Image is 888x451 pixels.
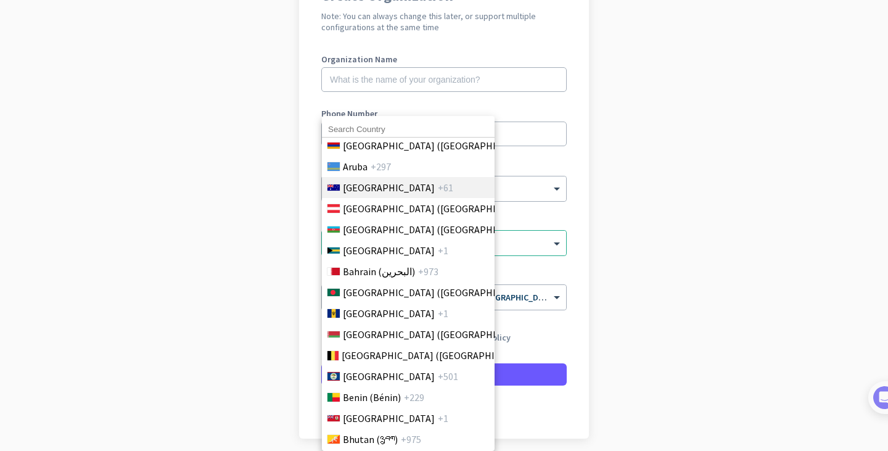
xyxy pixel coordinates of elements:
span: [GEOGRAPHIC_DATA] [343,369,435,384]
span: [GEOGRAPHIC_DATA] [343,180,435,195]
span: [GEOGRAPHIC_DATA] ([GEOGRAPHIC_DATA]) [343,222,535,237]
span: +1 [438,306,448,321]
span: Benin (Bénin) [343,390,401,405]
span: Bhutan (འབྲུག) [343,432,398,447]
span: [GEOGRAPHIC_DATA] [343,306,435,321]
span: +229 [404,390,424,405]
input: Search Country [322,122,495,138]
span: [GEOGRAPHIC_DATA] ([GEOGRAPHIC_DATA]) [343,285,535,300]
span: +1 [438,411,448,426]
span: +975 [401,432,421,447]
span: [GEOGRAPHIC_DATA] [343,411,435,426]
span: Aruba [343,159,368,174]
span: Bahrain (‫البحرين‬‎) [343,264,415,279]
span: [GEOGRAPHIC_DATA] [343,243,435,258]
span: +297 [371,159,391,174]
span: +501 [438,369,458,384]
span: [GEOGRAPHIC_DATA] ([GEOGRAPHIC_DATA]) [343,138,535,153]
span: [GEOGRAPHIC_DATA] ([GEOGRAPHIC_DATA]) [342,348,534,363]
span: [GEOGRAPHIC_DATA] ([GEOGRAPHIC_DATA]) [343,327,535,342]
span: +973 [418,264,438,279]
span: +61 [438,180,453,195]
span: +1 [438,243,448,258]
span: [GEOGRAPHIC_DATA] ([GEOGRAPHIC_DATA]) [343,201,535,216]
